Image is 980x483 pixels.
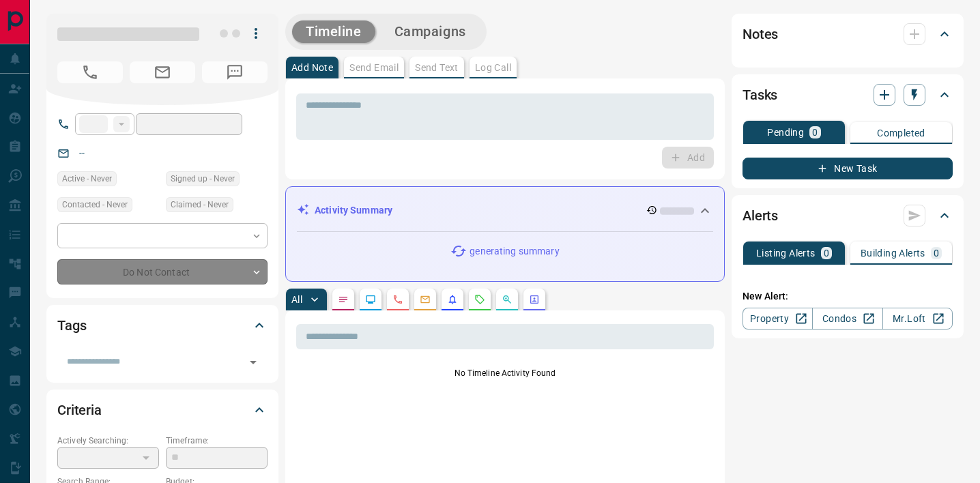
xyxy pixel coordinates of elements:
a: Mr.Loft [882,308,953,330]
p: Building Alerts [861,248,925,258]
span: No Number [202,61,268,83]
svg: Opportunities [502,294,513,305]
svg: Agent Actions [529,294,540,305]
p: Completed [877,128,925,138]
p: 0 [812,128,818,137]
p: generating summary [470,244,559,259]
p: New Alert: [743,289,953,304]
span: No Number [57,61,123,83]
svg: Requests [474,294,485,305]
button: New Task [743,158,953,179]
div: Tasks [743,78,953,111]
h2: Criteria [57,399,102,421]
p: Actively Searching: [57,435,159,447]
h2: Alerts [743,205,778,226]
span: Claimed - Never [171,198,229,211]
span: Active - Never [62,172,112,186]
a: -- [79,147,85,158]
button: Open [244,353,263,372]
p: Listing Alerts [756,248,816,258]
p: 0 [934,248,939,258]
p: No Timeline Activity Found [296,367,714,379]
div: Do Not Contact [57,259,268,284]
a: Property [743,308,813,330]
div: Criteria [57,394,268,426]
div: Activity Summary [297,198,713,223]
p: All [291,295,302,304]
h2: Notes [743,23,778,45]
svg: Emails [420,294,431,305]
span: Contacted - Never [62,198,128,211]
h2: Tasks [743,84,777,106]
p: Pending [767,128,804,137]
p: Activity Summary [315,203,392,218]
svg: Calls [392,294,403,305]
svg: Lead Browsing Activity [365,294,376,305]
button: Campaigns [381,20,480,43]
div: Alerts [743,199,953,232]
a: Condos [812,308,882,330]
svg: Listing Alerts [447,294,458,305]
div: Notes [743,18,953,50]
h2: Tags [57,314,86,336]
div: Tags [57,309,268,342]
p: 0 [824,248,829,258]
span: No Email [130,61,195,83]
svg: Notes [338,294,349,305]
button: Timeline [292,20,375,43]
p: Timeframe: [166,435,268,447]
span: Signed up - Never [171,172,235,186]
p: Add Note [291,63,333,72]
